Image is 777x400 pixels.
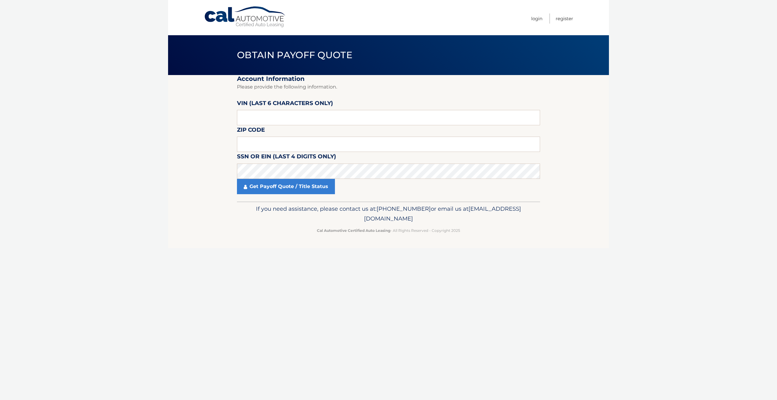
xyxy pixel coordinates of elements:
[237,75,540,83] h2: Account Information
[237,125,265,137] label: Zip Code
[556,13,573,24] a: Register
[237,152,336,163] label: SSN or EIN (last 4 digits only)
[531,13,542,24] a: Login
[237,83,540,91] p: Please provide the following information.
[237,179,335,194] a: Get Payoff Quote / Title Status
[237,49,352,61] span: Obtain Payoff Quote
[317,228,390,233] strong: Cal Automotive Certified Auto Leasing
[237,99,333,110] label: VIN (last 6 characters only)
[241,204,536,224] p: If you need assistance, please contact us at: or email us at
[241,227,536,234] p: - All Rights Reserved - Copyright 2025
[377,205,431,212] span: [PHONE_NUMBER]
[204,6,287,28] a: Cal Automotive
